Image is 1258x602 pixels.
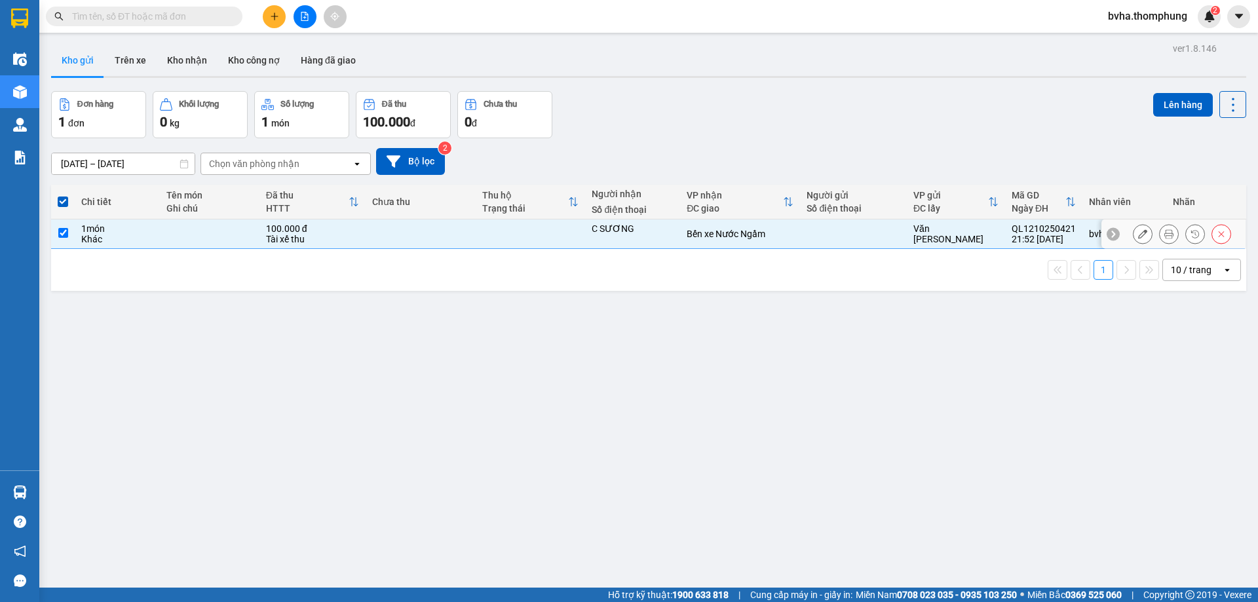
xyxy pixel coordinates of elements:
div: 21:52 [DATE] [1012,234,1076,244]
span: | [1132,588,1134,602]
span: question-circle [14,516,26,528]
strong: 0708 023 035 - 0935 103 250 [897,590,1017,600]
span: copyright [1185,590,1194,599]
div: Người nhận [592,189,674,199]
div: Số lượng [280,100,314,109]
th: Toggle SortBy [680,185,800,219]
span: Miền Bắc [1027,588,1122,602]
div: HTTT [266,203,349,214]
button: file-add [294,5,316,28]
div: C SƯƠNG [592,223,674,234]
span: aim [330,12,339,21]
div: Chi tiết [81,197,153,207]
div: Sửa đơn hàng [1133,224,1153,244]
span: bvha.thomphung [1097,8,1198,24]
span: Hỗ trợ kỹ thuật: [608,588,729,602]
button: Lên hàng [1153,93,1213,117]
img: warehouse-icon [13,52,27,66]
th: Toggle SortBy [476,185,586,219]
button: Đã thu100.000đ [356,91,451,138]
button: 1 [1094,260,1113,280]
span: 1 [58,114,66,130]
img: warehouse-icon [13,118,27,132]
span: | [738,588,740,602]
span: 2 [1213,6,1217,15]
div: Ghi chú [166,203,253,214]
span: Miền Nam [856,588,1017,602]
img: icon-new-feature [1204,10,1215,22]
span: file-add [300,12,309,21]
div: ĐC giao [687,203,783,214]
img: logo-vxr [11,9,28,28]
span: đ [472,118,477,128]
div: Tên món [166,190,253,200]
div: 10 / trang [1171,263,1211,276]
button: Số lượng1món [254,91,349,138]
div: Người gửi [807,190,900,200]
div: Ngày ĐH [1012,203,1065,214]
button: aim [324,5,347,28]
div: bvha.thomphung [1089,229,1160,239]
button: plus [263,5,286,28]
div: Văn [PERSON_NAME] [913,223,999,244]
span: Cung cấp máy in - giấy in: [750,588,852,602]
span: món [271,118,290,128]
div: Thu hộ [482,190,569,200]
div: 1 món [81,223,153,234]
div: ĐC lấy [913,203,988,214]
img: warehouse-icon [13,485,27,499]
button: Đơn hàng1đơn [51,91,146,138]
div: VP gửi [913,190,988,200]
button: caret-down [1227,5,1250,28]
span: 100.000 [363,114,410,130]
div: Nhãn [1173,197,1238,207]
input: Select a date range. [52,153,195,174]
div: Chưa thu [484,100,517,109]
button: Kho công nợ [218,45,290,76]
span: caret-down [1233,10,1245,22]
sup: 2 [1211,6,1220,15]
div: Số điện thoại [592,204,674,215]
button: Hàng đã giao [290,45,366,76]
span: kg [170,118,180,128]
span: 0 [465,114,472,130]
th: Toggle SortBy [259,185,366,219]
div: Đã thu [266,190,349,200]
div: Đơn hàng [77,100,113,109]
button: Bộ lọc [376,148,445,175]
div: Đã thu [382,100,406,109]
div: Chọn văn phòng nhận [209,157,299,170]
button: Trên xe [104,45,157,76]
span: 0 [160,114,167,130]
img: solution-icon [13,151,27,164]
div: QL1210250421 [1012,223,1076,234]
svg: open [352,159,362,169]
div: Tài xế thu [266,234,359,244]
span: ⚪️ [1020,592,1024,597]
th: Toggle SortBy [1005,185,1082,219]
span: đ [410,118,415,128]
div: VP nhận [687,190,783,200]
div: Trạng thái [482,203,569,214]
span: plus [270,12,279,21]
div: Chưa thu [372,197,469,207]
span: notification [14,545,26,557]
strong: 1900 633 818 [672,590,729,600]
th: Toggle SortBy [907,185,1005,219]
strong: 0369 525 060 [1065,590,1122,600]
div: 100.000 đ [266,223,359,234]
sup: 2 [438,141,451,155]
button: Kho gửi [51,45,104,76]
div: Bến xe Nước Ngầm [687,229,793,239]
span: search [54,12,64,21]
button: Kho nhận [157,45,218,76]
span: 1 [261,114,269,130]
button: Khối lượng0kg [153,91,248,138]
input: Tìm tên, số ĐT hoặc mã đơn [72,9,227,24]
div: Mã GD [1012,190,1065,200]
div: Khác [81,234,153,244]
img: warehouse-icon [13,85,27,99]
div: Số điện thoại [807,203,900,214]
svg: open [1222,265,1232,275]
div: ver 1.8.146 [1173,41,1217,56]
